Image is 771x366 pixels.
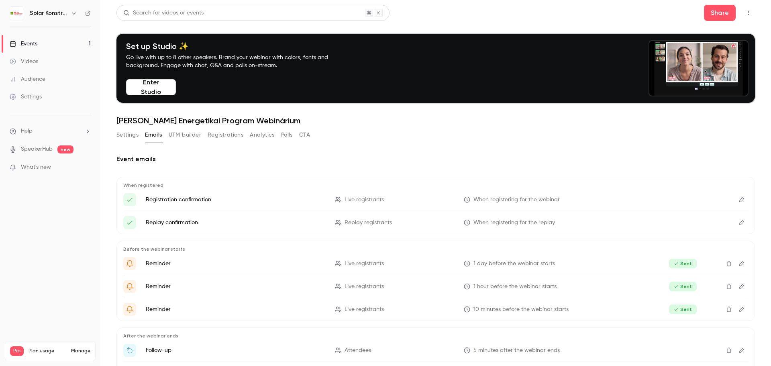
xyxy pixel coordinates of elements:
[473,305,569,314] span: 10 minutes before the webinar starts
[146,305,325,313] p: Reminder
[123,257,748,270] li: {{ event_name }} Holnap 9:00-kor kezdődik!
[126,79,176,95] button: Enter Studio
[123,333,748,339] p: After the webinar ends
[146,282,325,290] p: Reminder
[735,280,748,293] button: Edit
[473,219,555,227] span: When registering for the replay
[116,154,755,164] h2: Event emails
[722,344,735,357] button: Delete
[146,219,325,227] p: Replay confirmation
[30,9,67,17] h6: Solar Konstrukt Kft.
[116,129,139,141] button: Settings
[722,280,735,293] button: Delete
[123,344,748,357] li: Időpontfoglalás kizárólag a Webinár résztvevőknek
[473,196,560,204] span: When registering for the webinar
[722,257,735,270] button: Delete
[735,303,748,316] button: Edit
[250,129,275,141] button: Analytics
[669,282,697,291] span: Sent
[169,129,201,141] button: UTM builder
[345,219,392,227] span: Replay registrants
[345,282,384,291] span: Live registrants
[146,196,325,204] p: Registration confirmation
[123,303,748,316] li: Jedlik Ányos Webinárium - 10 perc múlva kezdünk!
[146,346,325,354] p: Follow-up
[123,280,748,293] li: Jedlik Ányos Webinárium - 1 óra múlva kezdünk!
[21,127,33,135] span: Help
[735,257,748,270] button: Edit
[10,57,38,65] div: Videos
[10,7,23,20] img: Solar Konstrukt Kft.
[123,9,204,17] div: Search for videos or events
[281,129,293,141] button: Polls
[345,305,384,314] span: Live registrants
[473,282,557,291] span: 1 hour before the webinar starts
[146,260,325,268] p: Reminder
[345,346,371,355] span: Attendees
[126,53,347,70] p: Go live with up to 8 other speakers. Brand your webinar with colors, fonts and background. Engage...
[123,193,748,206] li: Sikeres Regisztráció - Jedlik Ányos Energiatároló Program Webinárium
[735,193,748,206] button: Edit
[21,145,53,153] a: SpeakerHub
[10,127,91,135] li: help-dropdown-opener
[669,305,697,314] span: Sent
[29,348,66,354] span: Plan usage
[299,129,310,141] button: CTA
[722,303,735,316] button: Delete
[704,5,736,21] button: Share
[208,129,243,141] button: Registrations
[71,348,90,354] a: Manage
[10,93,42,101] div: Settings
[10,40,37,48] div: Events
[145,129,162,141] button: Emails
[10,346,24,356] span: Pro
[669,259,697,268] span: Sent
[123,182,748,188] p: When registered
[473,346,560,355] span: 5 minutes after the webinar ends
[473,260,555,268] span: 1 day before the webinar starts
[345,196,384,204] span: Live registrants
[57,145,73,153] span: new
[126,41,347,51] h4: Set up Studio ✨
[123,216,748,229] li: {{ event_name }} visszanézhető!
[735,216,748,229] button: Edit
[123,246,748,252] p: Before the webinar starts
[345,260,384,268] span: Live registrants
[10,75,45,83] div: Audience
[21,163,51,172] span: What's new
[116,116,755,125] h1: [PERSON_NAME] Energetikai Program Webinárium
[735,344,748,357] button: Edit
